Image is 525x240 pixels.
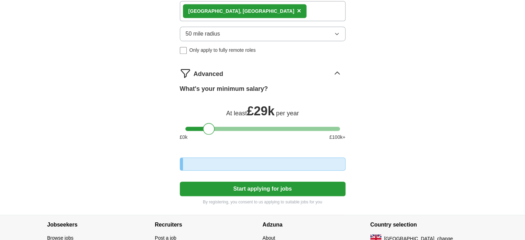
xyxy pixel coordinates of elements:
span: per year [276,110,299,117]
p: By registering, you consent to us applying to suitable jobs for you [180,199,346,205]
span: £ 29k [247,104,274,118]
span: 50 mile radius [186,30,220,38]
span: Only apply to fully remote roles [189,47,256,54]
span: Advanced [194,69,223,79]
h4: Country selection [370,215,478,234]
button: Start applying for jobs [180,182,346,196]
div: [GEOGRAPHIC_DATA], [GEOGRAPHIC_DATA] [188,8,294,15]
span: × [297,7,301,15]
span: £ 100 k+ [329,134,345,141]
input: Only apply to fully remote roles [180,47,187,54]
button: 50 mile radius [180,27,346,41]
button: × [297,6,301,16]
span: £ 0 k [180,134,188,141]
span: At least [226,110,247,117]
img: filter [180,68,191,79]
label: What's your minimum salary? [180,84,268,94]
